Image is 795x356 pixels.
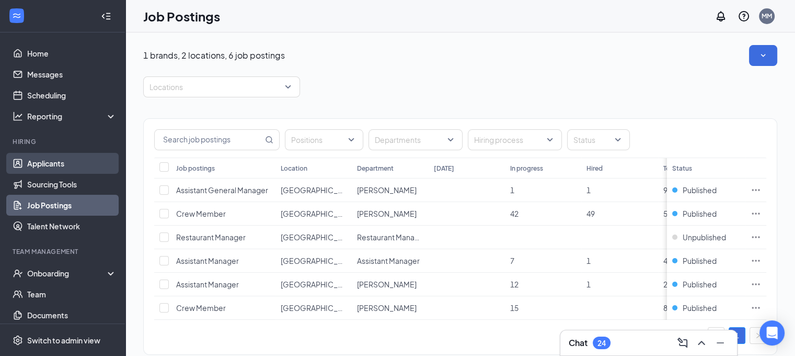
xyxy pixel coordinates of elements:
[569,337,587,349] h3: Chat
[738,10,750,23] svg: QuestionInfo
[695,337,708,349] svg: ChevronUp
[683,232,726,242] span: Unpublished
[13,137,114,146] div: Hiring
[357,303,417,313] span: [PERSON_NAME]
[357,209,417,218] span: [PERSON_NAME]
[275,226,352,249] td: Martinsville
[27,195,117,216] a: Job Postings
[352,226,428,249] td: Restaurant Manager
[352,273,428,296] td: Culver's
[27,174,117,195] a: Sourcing Tools
[27,305,117,326] a: Documents
[658,158,734,179] th: Total
[352,179,428,202] td: Culver's
[751,232,761,242] svg: Ellipses
[759,320,785,346] div: Open Intercom Messenger
[749,45,777,66] button: SmallChevronDown
[275,273,352,296] td: Mooresville
[176,256,239,265] span: Assistant Manager
[352,249,428,273] td: Assistant Manager
[176,303,226,313] span: Crew Member
[27,111,117,121] div: Reporting
[708,327,724,344] li: Previous Page
[275,202,352,226] td: Martinsville
[586,280,591,289] span: 1
[281,232,357,242] span: [GEOGRAPHIC_DATA]
[176,185,268,195] span: Assistant General Manager
[101,11,111,21] svg: Collapse
[581,158,658,179] th: Hired
[663,256,672,265] span: 48
[281,164,307,173] div: Location
[357,232,427,242] span: Restaurant Manager
[176,232,246,242] span: Restaurant Manager
[275,296,352,320] td: Mooresville
[693,335,710,351] button: ChevronUp
[510,280,519,289] span: 12
[13,247,114,256] div: Team Management
[715,10,727,23] svg: Notifications
[27,85,117,106] a: Scheduling
[663,303,672,313] span: 83
[750,327,766,344] button: right
[357,280,417,289] span: [PERSON_NAME]
[155,130,263,150] input: Search job postings
[27,268,108,279] div: Onboarding
[275,179,352,202] td: Martinsville
[510,209,519,218] span: 42
[176,280,239,289] span: Assistant Manager
[674,335,691,351] button: ComposeMessage
[751,303,761,313] svg: Ellipses
[751,208,761,219] svg: Ellipses
[429,158,505,179] th: [DATE]
[586,185,591,195] span: 1
[357,256,420,265] span: Assistant Manager
[505,158,581,179] th: In progress
[586,256,591,265] span: 1
[281,303,357,313] span: [GEOGRAPHIC_DATA]
[751,279,761,290] svg: Ellipses
[683,185,717,195] span: Published
[281,209,357,218] span: [GEOGRAPHIC_DATA]
[750,327,766,344] li: Next Page
[676,337,689,349] svg: ComposeMessage
[265,136,273,144] svg: MagnifyingGlass
[683,279,717,290] span: Published
[762,12,772,20] div: MM
[712,335,729,351] button: Minimize
[281,185,357,195] span: [GEOGRAPHIC_DATA]
[663,280,672,289] span: 26
[27,64,117,85] a: Messages
[714,337,727,349] svg: Minimize
[729,327,745,344] li: 1
[143,7,220,25] h1: Job Postings
[708,327,724,344] button: left
[27,153,117,174] a: Applicants
[586,209,595,218] span: 49
[281,280,357,289] span: [GEOGRAPHIC_DATA]
[11,10,22,21] svg: WorkstreamLogo
[663,185,667,195] span: 9
[663,209,676,218] span: 502
[751,255,761,266] svg: Ellipses
[510,256,514,265] span: 7
[13,335,23,346] svg: Settings
[176,209,226,218] span: Crew Member
[755,332,761,339] span: right
[27,284,117,305] a: Team
[352,202,428,226] td: Culver's
[27,335,100,346] div: Switch to admin view
[510,185,514,195] span: 1
[357,185,417,195] span: [PERSON_NAME]
[281,256,357,265] span: [GEOGRAPHIC_DATA]
[13,111,23,121] svg: Analysis
[352,296,428,320] td: Culver's
[667,158,745,179] th: Status
[751,185,761,195] svg: Ellipses
[13,268,23,279] svg: UserCheck
[143,50,285,61] p: 1 brands, 2 locations, 6 job postings
[510,303,519,313] span: 15
[357,164,394,173] div: Department
[683,303,717,313] span: Published
[176,164,215,173] div: Job postings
